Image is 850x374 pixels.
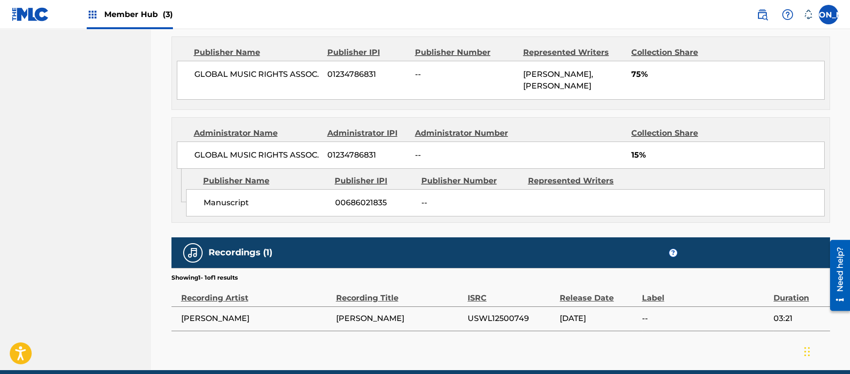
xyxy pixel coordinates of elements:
img: Top Rightsholders [87,9,98,20]
span: Member Hub [104,9,173,20]
div: Release Date [560,282,637,304]
span: 01234786831 [327,69,408,80]
p: Showing 1 - 1 of 1 results [171,273,238,282]
div: Administrator IPI [327,127,408,139]
div: Represented Writers [523,47,624,58]
div: Publisher Number [415,47,516,58]
span: GLOBAL MUSIC RIGHTS ASSOC. [194,149,321,161]
div: Label [642,282,769,304]
div: Collection Share [631,127,726,139]
span: 00686021835 [335,197,414,209]
span: 15% [631,149,824,161]
span: Manuscript [204,197,328,209]
span: -- [415,69,516,80]
span: [PERSON_NAME], [PERSON_NAME] [523,70,593,90]
span: [DATE] [560,313,637,324]
img: Recordings [187,247,199,259]
div: Duration [774,282,825,304]
div: Represented Writers [528,175,627,187]
h5: Recordings (1) [208,247,272,258]
span: -- [415,149,516,161]
div: Publisher Name [203,175,327,187]
span: -- [421,197,521,209]
div: User Menu [819,5,838,24]
div: Publisher Name [194,47,320,58]
span: (3) [163,10,173,19]
div: ISRC [468,282,555,304]
div: Collection Share [631,47,726,58]
img: MLC Logo [12,7,49,21]
a: Public Search [753,5,772,24]
span: 03:21 [774,313,825,324]
span: GLOBAL MUSIC RIGHTS ASSOC. [194,69,321,80]
span: -- [642,313,769,324]
span: 01234786831 [327,149,408,161]
span: 75% [631,69,824,80]
span: ? [669,249,677,257]
div: Publisher IPI [335,175,414,187]
iframe: Resource Center [823,236,850,315]
span: [PERSON_NAME] [181,313,331,324]
div: Help [778,5,797,24]
div: Recording Artist [181,282,331,304]
div: Administrator Number [415,127,516,139]
div: Publisher IPI [327,47,408,58]
div: Administrator Name [194,127,320,139]
div: Publisher Number [421,175,521,187]
img: help [782,9,793,20]
span: USWL12500749 [468,313,555,324]
iframe: Chat Widget [801,327,850,374]
div: Drag [804,337,810,366]
span: [PERSON_NAME] [336,313,463,324]
img: search [756,9,768,20]
div: Recording Title [336,282,463,304]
